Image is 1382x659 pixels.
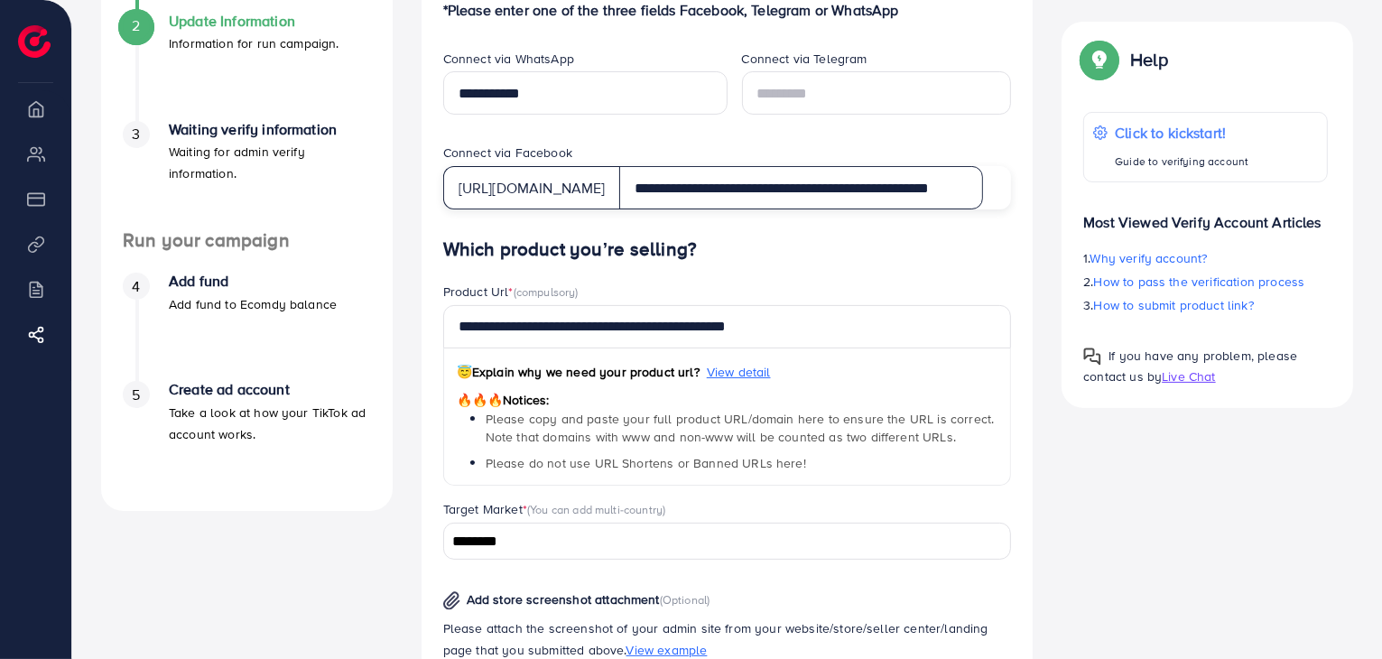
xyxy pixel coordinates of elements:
[457,363,700,381] span: Explain why we need your product url?
[1083,43,1116,76] img: Popup guide
[1083,347,1297,385] span: If you have any problem, please contact us by
[169,32,339,54] p: Information for run campaign.
[443,50,574,68] label: Connect via WhatsApp
[443,166,620,209] div: [URL][DOMAIN_NAME]
[443,238,1012,261] h4: Which product you’re selling?
[457,391,550,409] span: Notices:
[1305,578,1368,645] iframe: Chat
[18,25,51,58] img: logo
[1083,271,1328,292] p: 2.
[169,402,371,445] p: Take a look at how your TikTok ad account works.
[486,410,995,446] span: Please copy and paste your full product URL/domain here to ensure the URL is correct. Note that d...
[1083,247,1328,269] p: 1.
[1083,348,1101,366] img: Popup guide
[132,385,140,405] span: 5
[132,124,140,144] span: 3
[443,144,572,162] label: Connect via Facebook
[169,121,371,138] h4: Waiting verify information
[169,293,337,315] p: Add fund to Ecomdy balance
[443,523,1012,560] div: Search for option
[1090,249,1208,267] span: Why verify account?
[446,528,988,556] input: Search for option
[457,363,472,381] span: 😇
[467,590,660,608] span: Add store screenshot attachment
[101,273,393,381] li: Add fund
[101,229,393,252] h4: Run your campaign
[1162,367,1215,385] span: Live Chat
[101,121,393,229] li: Waiting verify information
[1094,296,1254,314] span: How to submit product link?
[660,591,710,608] span: (Optional)
[742,50,867,68] label: Connect via Telegram
[132,276,140,297] span: 4
[486,454,806,472] span: Please do not use URL Shortens or Banned URLs here!
[1083,294,1328,316] p: 3.
[527,501,665,517] span: (You can add multi-country)
[443,283,579,301] label: Product Url
[626,641,708,659] span: View example
[169,13,339,30] h4: Update Information
[443,500,666,518] label: Target Market
[443,591,460,610] img: img
[1115,151,1248,172] p: Guide to verifying account
[169,273,337,290] h4: Add fund
[707,363,771,381] span: View detail
[457,391,503,409] span: 🔥🔥🔥
[169,381,371,398] h4: Create ad account
[169,141,371,184] p: Waiting for admin verify information.
[1115,122,1248,144] p: Click to kickstart!
[101,13,393,121] li: Update Information
[514,283,579,300] span: (compulsory)
[1083,197,1328,233] p: Most Viewed Verify Account Articles
[132,15,140,36] span: 2
[1094,273,1305,291] span: How to pass the verification process
[1130,49,1168,70] p: Help
[101,381,393,489] li: Create ad account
